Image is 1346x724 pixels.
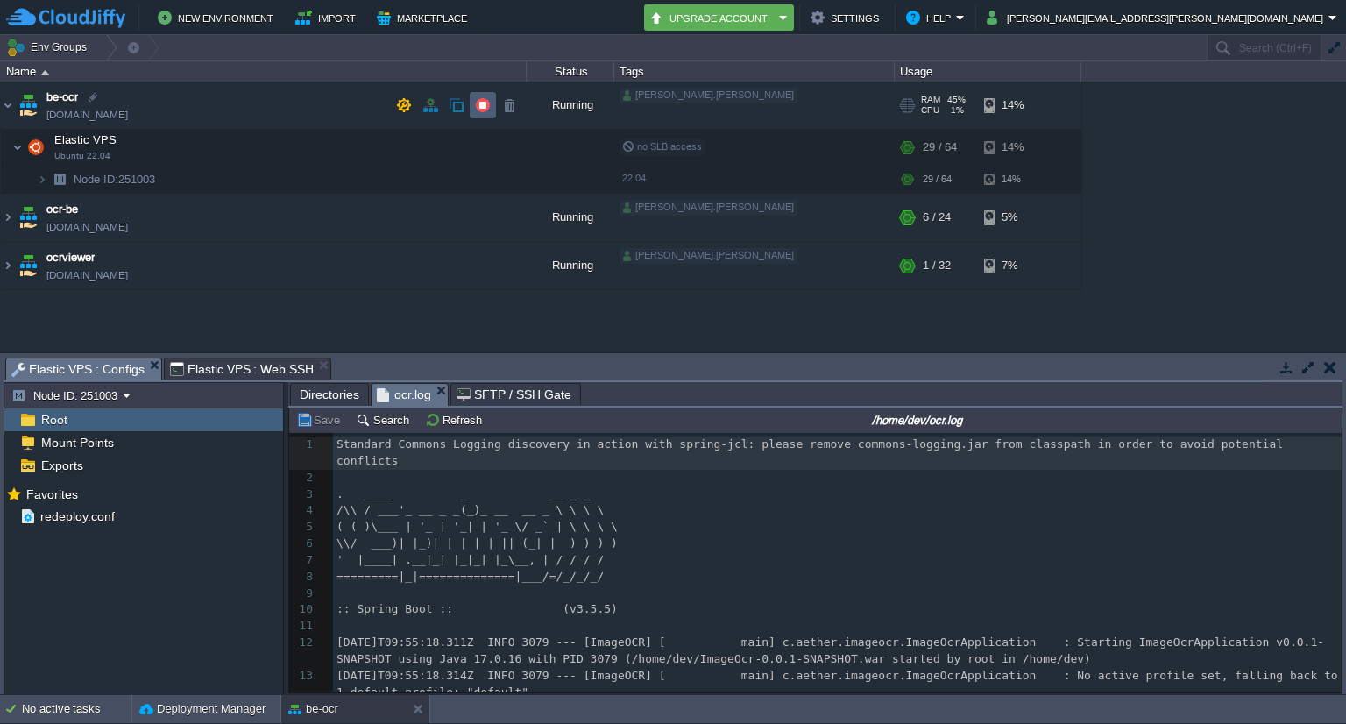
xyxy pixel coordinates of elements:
button: Env Groups [6,35,93,60]
div: 5 [289,519,317,536]
div: 29 / 64 [923,166,952,193]
img: AMDAwAAAACH5BAEAAAAALAAAAAABAAEAAAICRAEAOw== [47,166,72,193]
a: ocr-be [46,201,78,218]
div: No active tasks [22,695,131,723]
div: 13 [289,668,317,685]
span: Favorites [23,486,81,502]
span: ocr.log [377,384,431,406]
span: :: Spring Boot :: (v3.5.5) [336,602,618,615]
button: Settings [811,7,884,28]
div: Running [527,82,614,129]
img: AMDAwAAAACH5BAEAAAAALAAAAAABAAEAAAICRAEAOw== [41,70,49,75]
div: 7% [984,242,1041,289]
span: [DOMAIN_NAME] [46,106,128,124]
div: 10 [289,601,317,618]
img: CloudJiffy [6,7,125,29]
div: [PERSON_NAME].[PERSON_NAME] [620,248,797,264]
a: Favorites [23,487,81,501]
div: 12 [289,635,317,651]
span: 251003 [72,172,158,187]
div: 3 [289,486,317,503]
button: be-ocr [288,700,338,718]
div: 8 [289,569,317,586]
div: 6 / 24 [923,194,951,241]
span: 22.04 [622,173,646,183]
img: AMDAwAAAACH5BAEAAAAALAAAAAABAAEAAAICRAEAOw== [16,82,40,129]
a: Exports [38,458,86,473]
span: Elastic VPS : Web SSH [170,358,315,380]
div: 1 [289,437,317,453]
a: be-ocr [46,89,78,106]
img: AMDAwAAAACH5BAEAAAAALAAAAAABAAEAAAICRAEAOw== [1,194,15,241]
span: \\/ ___)| |_)| | | | | || (_| | ) ) ) ) [336,536,618,550]
div: 11 [289,618,317,635]
span: Elastic VPS : Configs [11,358,145,380]
li: /home/dev/ocr.log [371,383,449,405]
a: Node ID:251003 [72,172,158,187]
button: Deployment Manager [139,700,266,718]
button: Refresh [425,412,487,428]
span: RAM [921,95,940,105]
span: 1% [946,105,964,116]
span: Ubuntu 22.04 [54,151,110,161]
button: Import [295,7,361,28]
span: SFTP / SSH Gate [457,384,571,405]
div: Name [2,61,526,82]
iframe: chat widget [1272,654,1328,706]
span: [DATE]T09:55:18.311Z INFO 3079 --- [ImageOCR] [ main] c.aether.imageocr.ImageOcrApplication : Sta... [336,635,1324,665]
a: ocrviewer [46,249,95,266]
img: AMDAwAAAACH5BAEAAAAALAAAAAABAAEAAAICRAEAOw== [12,130,23,165]
button: Marketplace [377,7,472,28]
button: Search [356,412,414,428]
div: Running [527,194,614,241]
span: Node ID: [74,173,118,186]
div: 2 [289,470,317,486]
img: AMDAwAAAACH5BAEAAAAALAAAAAABAAEAAAICRAEAOw== [37,166,47,193]
span: 45% [947,95,966,105]
div: Running [527,242,614,289]
button: Help [906,7,956,28]
span: ( ( )\___ | '_ | '_| | '_ \/ _` | \ \ \ \ [336,520,618,533]
span: Elastic VPS [53,132,119,147]
div: 6 [289,536,317,552]
div: 14% [984,130,1041,165]
button: Node ID: 251003 [11,387,123,403]
span: /\\ / ___'_ __ _ _(_)_ __ __ _ \ \ \ \ [336,503,604,516]
div: 14% [984,166,1041,193]
div: 9 [289,586,317,602]
img: AMDAwAAAACH5BAEAAAAALAAAAAABAAEAAAICRAEAOw== [1,242,15,289]
a: [DOMAIN_NAME] [46,266,128,284]
span: =========|_|==============|___/=/_/_/_/ [336,570,604,583]
button: New Environment [158,7,279,28]
button: Save [296,412,345,428]
div: Tags [615,61,894,82]
span: [DATE]T09:55:18.314Z INFO 3079 --- [ImageOCR] [ main] c.aether.imageocr.ImageOcrApplication : No ... [336,669,1345,699]
img: AMDAwAAAACH5BAEAAAAALAAAAAABAAEAAAICRAEAOw== [24,130,48,165]
a: Root [38,412,70,428]
button: Upgrade Account [649,7,774,28]
div: Usage [896,61,1080,82]
img: AMDAwAAAACH5BAEAAAAALAAAAAABAAEAAAICRAEAOw== [1,82,15,129]
a: redeploy.conf [37,508,117,524]
div: 7 [289,552,317,569]
span: CPU [921,105,939,116]
a: Elastic VPSUbuntu 22.04 [53,133,119,146]
button: [PERSON_NAME][EMAIL_ADDRESS][PERSON_NAME][DOMAIN_NAME] [987,7,1328,28]
img: AMDAwAAAACH5BAEAAAAALAAAAAABAAEAAAICRAEAOw== [16,194,40,241]
span: [DOMAIN_NAME] [46,218,128,236]
div: 4 [289,502,317,519]
a: Mount Points [38,435,117,451]
span: ' |____| .__|_| |_|_| |_\__, | / / / / [336,553,604,566]
span: . ____ _ __ _ _ [336,487,591,500]
div: 1 / 32 [923,242,951,289]
div: Status [528,61,613,82]
span: Directories [300,384,359,405]
div: 29 / 64 [923,130,957,165]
